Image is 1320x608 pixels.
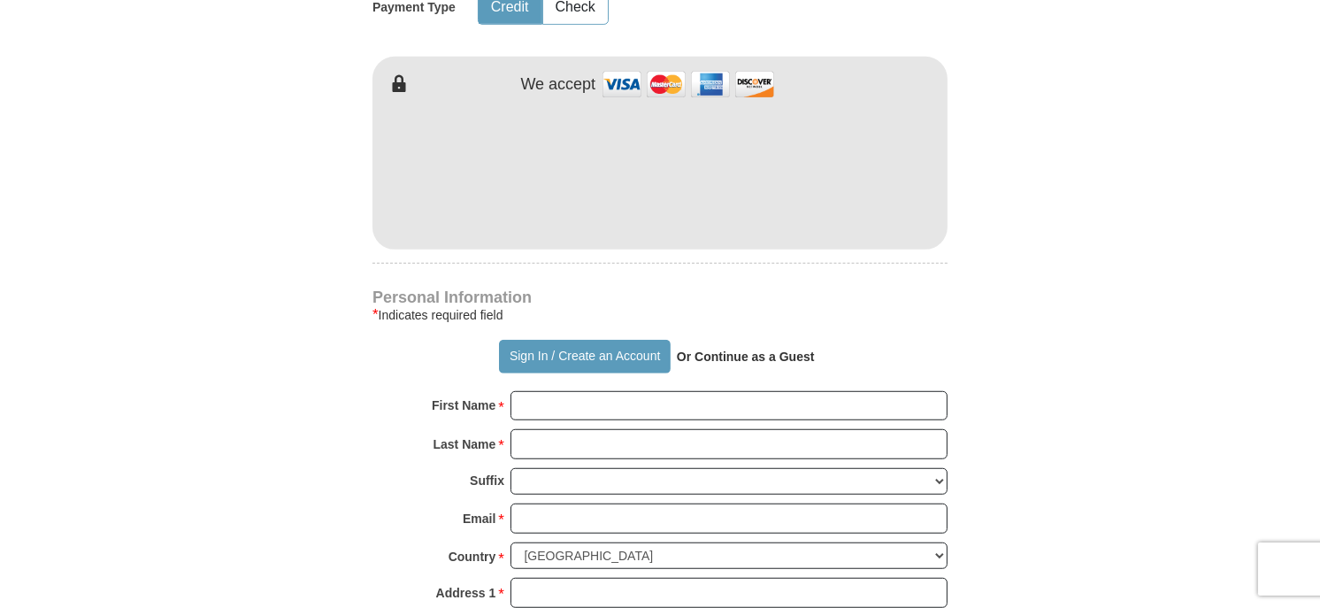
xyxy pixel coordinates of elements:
strong: First Name [432,393,495,418]
div: Indicates required field [372,304,948,326]
strong: Country [449,544,496,569]
strong: Address 1 [436,581,496,605]
strong: Or Continue as a Guest [677,350,815,364]
strong: Suffix [470,468,504,493]
h4: We accept [521,75,596,95]
img: credit cards accepted [600,65,777,104]
button: Sign In / Create an Account [499,340,670,373]
strong: Email [463,506,495,531]
h4: Personal Information [372,290,948,304]
strong: Last Name [434,432,496,457]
